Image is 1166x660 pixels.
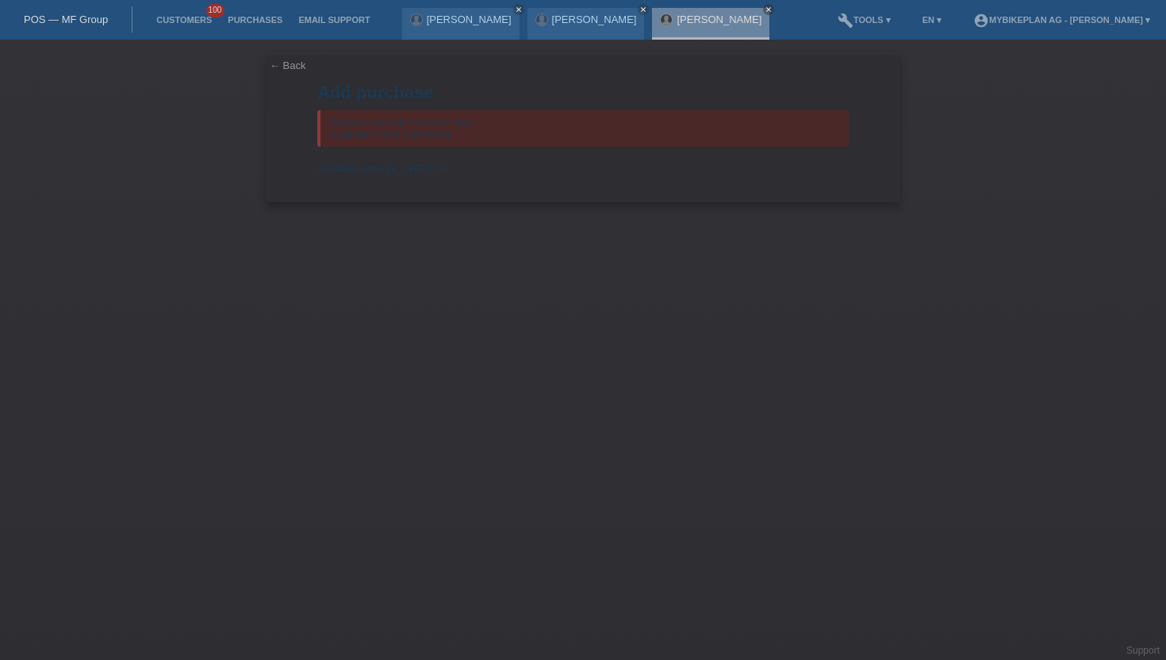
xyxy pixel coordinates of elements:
span: 100 [206,4,225,17]
a: Purchases [220,15,290,25]
a: Support [1126,645,1160,656]
a: account_circleMybikeplan AG - [PERSON_NAME] ▾ [965,15,1158,25]
a: close [513,4,524,15]
i: close [515,6,523,13]
a: [PERSON_NAME] [677,13,761,25]
div: Amount exceeds customer limit. Available credit: CHF 0.00 [317,110,849,147]
a: POS — MF Group [24,13,108,25]
i: account_circle [973,13,989,29]
a: [PERSON_NAME] [552,13,637,25]
a: Customers [148,15,220,25]
i: close [765,6,773,13]
a: buildTools ▾ [830,15,899,25]
i: build [838,13,853,29]
span: CHF 0.00 [402,163,447,175]
a: close [763,4,774,15]
a: ← Back [270,59,306,71]
h1: Add purchase [317,82,849,102]
a: [PERSON_NAME] [427,13,512,25]
a: EN ▾ [915,15,949,25]
i: close [639,6,647,13]
a: close [638,4,649,15]
a: Email Support [290,15,378,25]
span: Available amount: [317,163,399,175]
